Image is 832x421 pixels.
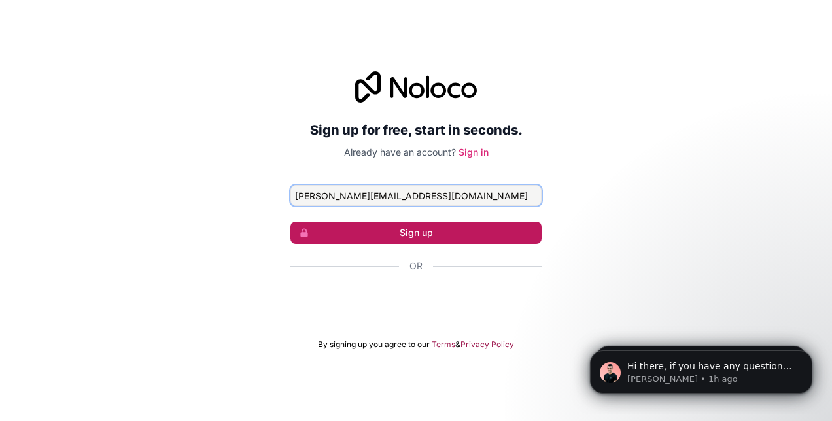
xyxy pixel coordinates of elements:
[344,146,456,158] span: Already have an account?
[459,146,489,158] a: Sign in
[432,339,455,350] a: Terms
[290,118,542,142] h2: Sign up for free, start in seconds.
[460,339,514,350] a: Privacy Policy
[290,222,542,244] button: Sign up
[318,339,430,350] span: By signing up you agree to our
[409,260,423,273] span: Or
[570,323,832,414] iframe: Intercom notifications message
[455,339,460,350] span: &
[290,185,542,206] input: Email address
[284,287,548,316] iframe: Sign in with Google Button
